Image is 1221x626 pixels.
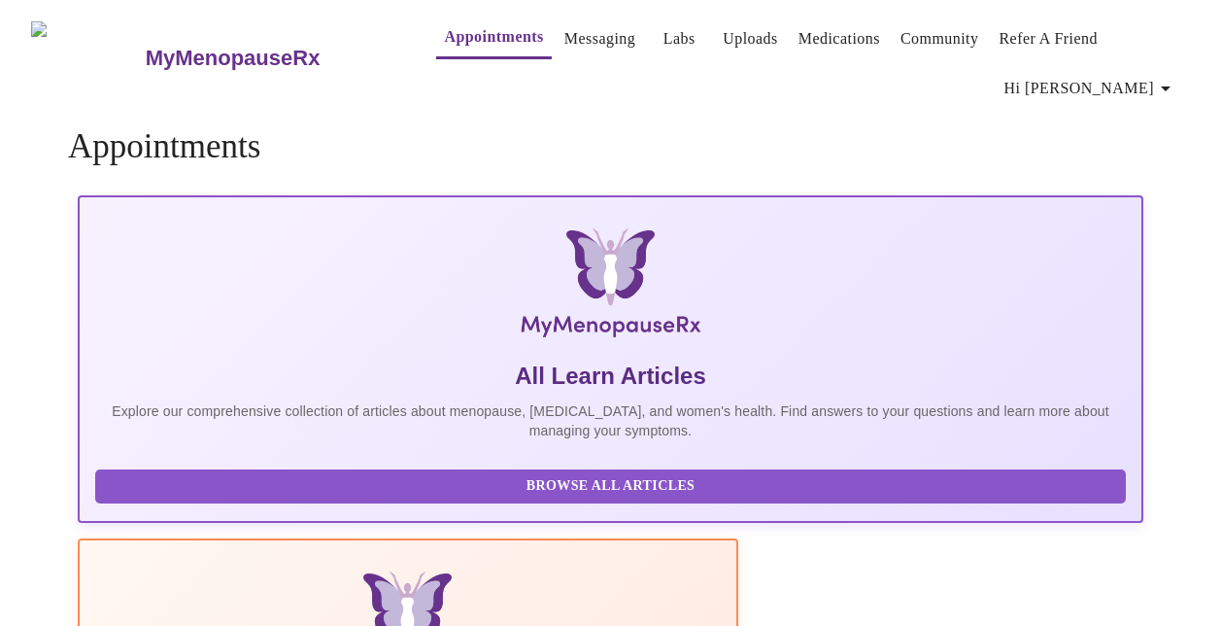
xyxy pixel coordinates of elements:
h3: MyMenopauseRx [146,46,321,71]
a: Uploads [723,25,778,52]
button: Medications [791,19,888,58]
button: Labs [648,19,710,58]
a: Refer a Friend [999,25,1098,52]
a: Medications [798,25,880,52]
h4: Appointments [68,127,1153,166]
a: MyMenopauseRx [143,24,397,92]
p: Explore our comprehensive collection of articles about menopause, [MEDICAL_DATA], and women's hea... [95,401,1126,440]
img: MyMenopauseRx Logo [255,228,966,345]
a: Browse All Articles [95,476,1131,493]
button: Uploads [715,19,786,58]
button: Messaging [557,19,643,58]
button: Community [893,19,987,58]
h5: All Learn Articles [95,361,1126,392]
button: Appointments [436,17,551,59]
a: Labs [663,25,695,52]
span: Hi [PERSON_NAME] [1004,75,1177,102]
img: MyMenopauseRx Logo [31,21,143,94]
button: Refer a Friend [991,19,1105,58]
span: Browse All Articles [115,474,1106,499]
button: Hi [PERSON_NAME] [997,69,1185,108]
a: Community [900,25,979,52]
a: Messaging [564,25,635,52]
button: Browse All Articles [95,469,1126,504]
a: Appointments [444,23,543,51]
